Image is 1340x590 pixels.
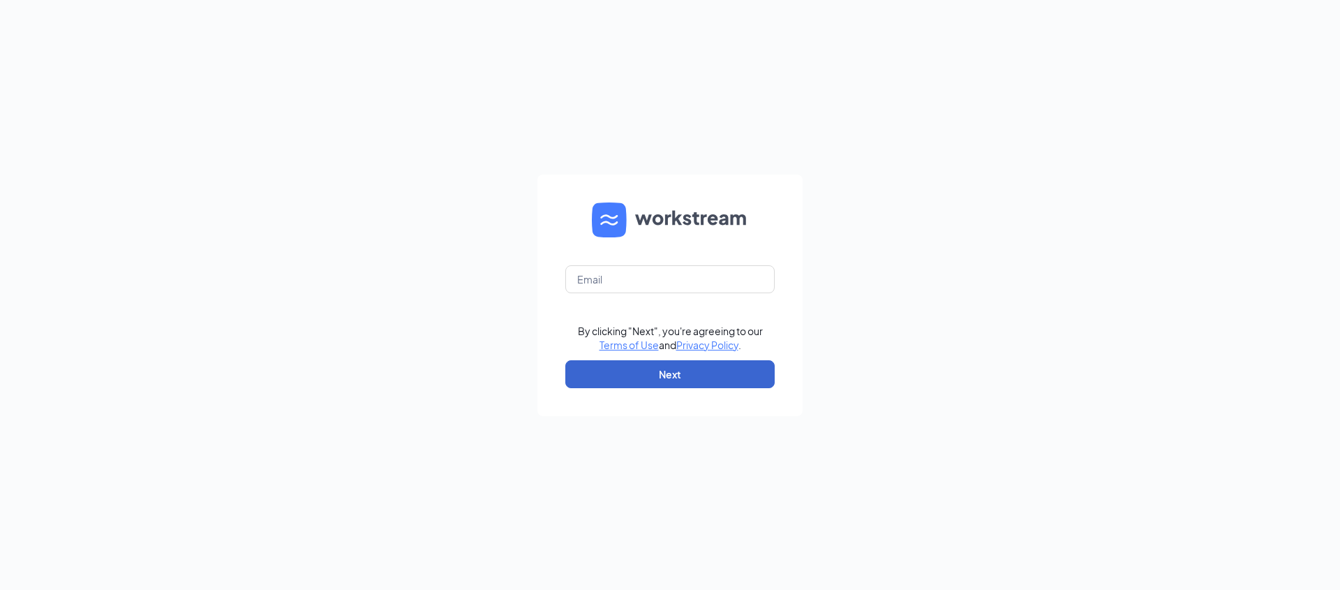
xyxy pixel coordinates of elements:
[565,265,775,293] input: Email
[600,339,659,351] a: Terms of Use
[592,202,748,237] img: WS logo and Workstream text
[565,360,775,388] button: Next
[578,324,763,352] div: By clicking "Next", you're agreeing to our and .
[676,339,738,351] a: Privacy Policy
